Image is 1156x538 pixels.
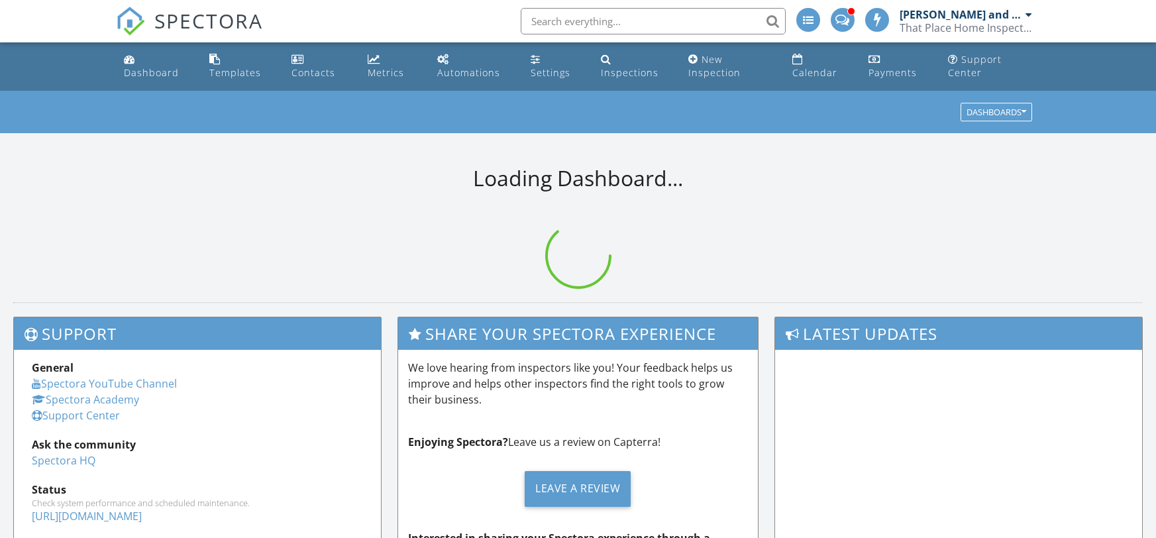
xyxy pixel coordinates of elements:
a: Leave a Review [408,460,747,517]
a: Calendar [787,48,852,85]
a: Metrics [362,48,421,85]
div: Check system performance and scheduled maintenance. [32,498,363,508]
div: Metrics [368,66,404,79]
p: Leave us a review on Capterra! [408,434,747,450]
a: Contacts [286,48,352,85]
div: Calendar [792,66,837,79]
div: Inspections [601,66,658,79]
div: That Place Home Inspections, LLC [900,21,1032,34]
strong: General [32,360,74,375]
div: New Inspection [688,53,741,79]
div: [PERSON_NAME] and [PERSON_NAME] [900,8,1022,21]
div: Contacts [291,66,335,79]
a: Payments [863,48,933,85]
div: Payments [868,66,917,79]
a: New Inspection [683,48,776,85]
a: Automations (Advanced) [432,48,515,85]
div: Automations [437,66,500,79]
div: Ask the community [32,437,363,453]
span: SPECTORA [154,7,263,34]
strong: Enjoying Spectora? [408,435,508,449]
h3: Support [14,317,381,350]
div: Support Center [948,53,1002,79]
div: Settings [531,66,570,79]
h3: Share Your Spectora Experience [398,317,757,350]
img: The Best Home Inspection Software - Spectora [116,7,145,36]
a: Spectora YouTube Channel [32,376,177,391]
a: Spectora Academy [32,392,139,407]
input: Search everything... [521,8,786,34]
div: Templates [209,66,261,79]
a: Dashboard [119,48,193,85]
div: Dashboard [124,66,179,79]
a: Settings [525,48,585,85]
a: [URL][DOMAIN_NAME] [32,509,142,523]
button: Dashboards [961,103,1032,122]
a: Templates [204,48,276,85]
p: We love hearing from inspectors like you! Your feedback helps us improve and helps other inspecto... [408,360,747,407]
a: Spectora HQ [32,453,95,468]
a: Support Center [32,408,120,423]
div: Status [32,482,363,498]
div: Dashboards [967,108,1026,117]
a: SPECTORA [116,18,263,46]
a: Inspections [596,48,672,85]
h3: Latest Updates [775,317,1142,350]
a: Support Center [943,48,1037,85]
div: Leave a Review [525,471,631,507]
